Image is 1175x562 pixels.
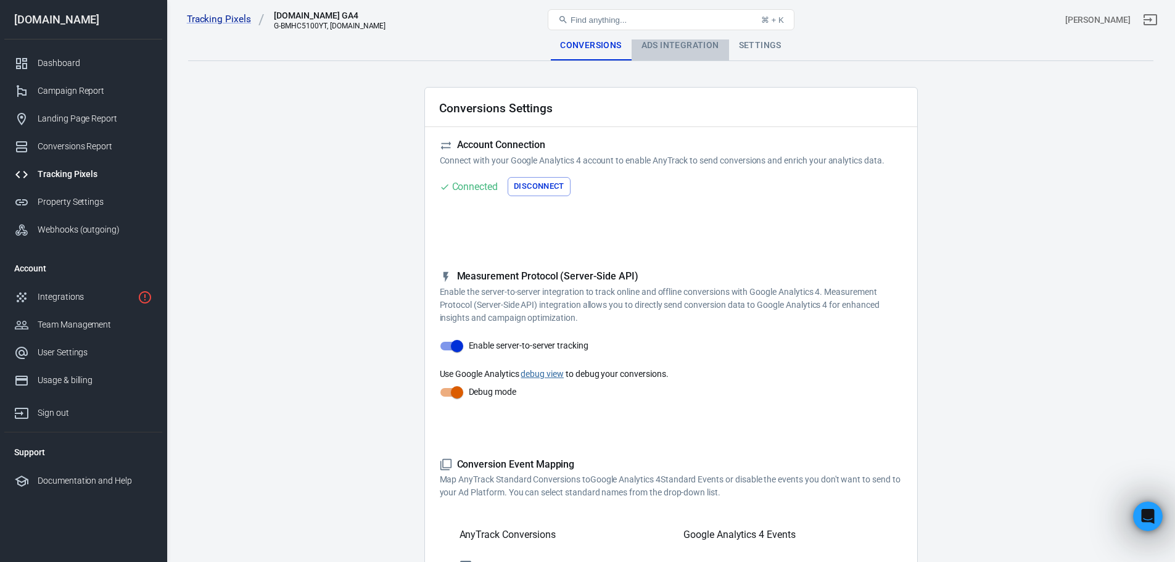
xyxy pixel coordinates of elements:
div: Connected [452,179,498,194]
div: Usage & billing [38,374,152,387]
div: lelo.com GA4 [274,9,385,22]
h5: Measurement Protocol (Server-Side API) [440,270,902,283]
li: Support [4,437,162,467]
h5: Account Connection [440,139,902,152]
p: Map AnyTrack Standard Conversions to Google Analytics 4 Standard Events or disable the events you... [440,473,902,499]
div: Property Settings [38,196,152,209]
div: Dashboard [38,57,152,70]
div: User Settings [38,346,152,359]
a: Property Settings [4,188,162,216]
a: Integrations [4,283,162,311]
a: User Settings [4,339,162,366]
h5: Google Analytics 4 Events [683,529,882,541]
a: Tracking Pixels [4,160,162,188]
div: Conversions Report [38,140,152,153]
h5: Conversion Event Mapping [440,458,902,471]
span: Enable server-to-server tracking [469,339,588,352]
a: Webhooks (outgoing) [4,216,162,244]
div: G-BMHC5100YT, lelo.com [274,22,385,30]
div: Sign out [38,407,152,419]
a: debug view [521,369,564,379]
a: Usage & billing [4,366,162,394]
div: [DOMAIN_NAME] [4,14,162,25]
div: Ads Integration [632,31,729,60]
div: Account id: ALiREBa8 [1065,14,1131,27]
div: Team Management [38,318,152,331]
div: Settings [729,31,791,60]
div: ⌘ + K [761,15,784,25]
div: Tracking Pixels [38,168,152,181]
a: Dashboard [4,49,162,77]
p: Use Google Analytics to debug your conversions. [440,368,902,381]
div: Integrations [38,291,133,304]
span: Find anything... [571,15,627,25]
h5: AnyTrack Conversions [460,529,556,541]
button: Disconnect [508,177,571,196]
svg: 1 networks not verified yet [138,290,152,305]
p: Connect with your Google Analytics 4 account to enable AnyTrack to send conversions and enrich yo... [440,154,902,167]
span: Debug mode [469,386,517,399]
a: Sign out [4,394,162,427]
h2: Conversions Settings [439,102,553,115]
div: Documentation and Help [38,474,152,487]
div: Landing Page Report [38,112,152,125]
div: Webhooks (outgoing) [38,223,152,236]
iframe: Intercom live chat [1133,502,1163,531]
div: Conversions [550,31,631,60]
li: Account [4,254,162,283]
a: Landing Page Report [4,105,162,133]
button: Find anything...⌘ + K [548,9,794,30]
a: Team Management [4,311,162,339]
a: Campaign Report [4,77,162,105]
a: Tracking Pixels [187,13,265,26]
a: Conversions Report [4,133,162,160]
a: Sign out [1136,5,1165,35]
p: Enable the server-to-server integration to track online and offline conversions with Google Analy... [440,286,902,324]
div: Campaign Report [38,85,152,97]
